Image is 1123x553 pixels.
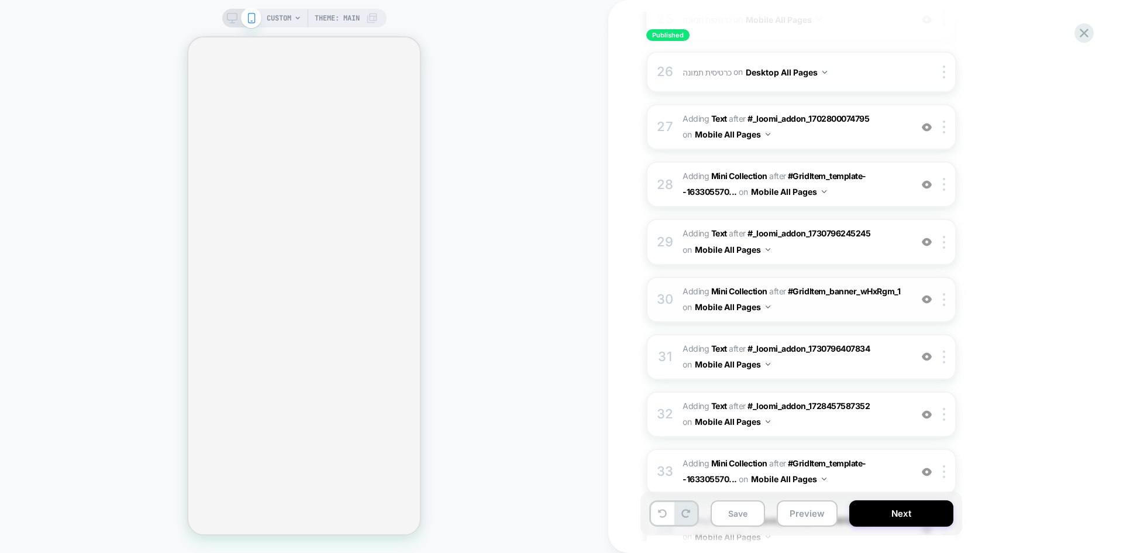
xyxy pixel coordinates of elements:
span: Adding [683,401,727,411]
img: down arrow [766,133,770,136]
img: down arrow [817,18,821,21]
div: 28 [659,173,671,197]
span: on [683,242,691,257]
button: Mobile All Pages [695,126,770,143]
img: close [943,121,945,133]
b: Text [711,401,727,411]
img: crossed eye [922,15,932,25]
span: Adding [683,344,727,353]
img: down arrow [766,248,770,251]
img: crossed eye [922,352,932,362]
span: #GridItem_banner_wHxRgm_1 [788,286,900,296]
div: 33 [659,460,671,483]
img: crossed eye [922,180,932,190]
img: close [943,66,945,78]
img: close [943,465,945,478]
button: Mobile All Pages [751,470,826,487]
img: crossed eye [922,410,932,420]
button: Desktop All Pages [746,64,827,81]
img: close [943,408,945,421]
div: 27 [659,115,671,139]
span: Adding [683,458,767,468]
span: AFTER [769,171,786,181]
img: close [943,351,945,363]
span: #_loomi_addon_1730796407834 [747,344,870,353]
div: 31 [659,345,671,369]
span: AFTER [729,114,746,123]
b: Text [711,344,727,353]
button: Mobile All Pages [751,183,826,200]
div: 32 [659,403,671,426]
img: down arrow [766,420,770,423]
button: Mobile All Pages [746,11,821,28]
span: #_loomi_addon_1702800074795 [747,114,869,123]
button: Preview [777,500,838,527]
span: כרטיסית תמונה [683,14,732,24]
b: Text [711,228,727,238]
span: on [733,12,742,26]
img: crossed eye [922,122,932,132]
span: on [733,64,742,79]
span: on [683,414,691,429]
span: Adding [683,286,767,296]
div: 26 [659,60,671,84]
div: 30 [659,288,671,311]
span: on [683,127,691,142]
span: Adding [683,114,727,123]
span: AFTER [729,228,746,238]
span: Adding [683,228,727,238]
button: Mobile All Pages [695,298,770,315]
span: כרטיסית תמונה [683,67,732,77]
span: on [683,357,691,372]
img: down arrow [822,478,826,480]
span: on [739,472,747,486]
button: Mobile All Pages [695,241,770,258]
span: AFTER [729,344,746,353]
img: crossed eye [922,237,932,247]
span: #_loomi_addon_1730796245245 [747,228,870,238]
img: crossed eye [922,294,932,304]
span: AFTER [729,401,746,411]
b: Mini Collection [711,171,767,181]
button: Next [849,500,953,527]
img: down arrow [822,190,826,193]
img: down arrow [766,305,770,308]
span: CUSTOM [267,9,291,28]
img: close [943,13,945,26]
span: #_loomi_addon_1728457587352 [747,401,870,411]
img: down arrow [822,71,827,74]
b: Mini Collection [711,458,767,468]
span: Adding [683,171,767,181]
b: Text [711,114,727,123]
img: close [943,178,945,191]
span: AFTER [769,458,786,468]
span: on [739,184,747,199]
img: crossed eye [922,467,932,477]
img: down arrow [766,363,770,366]
img: close [943,293,945,306]
div: 25 [659,8,671,31]
span: Published [646,29,690,41]
span: on [683,300,691,314]
div: 29 [659,231,671,254]
button: Mobile All Pages [695,356,770,373]
button: Save [711,500,765,527]
b: Mini Collection [711,286,767,296]
button: Mobile All Pages [695,413,770,430]
img: close [943,236,945,249]
span: Theme: MAIN [315,9,360,28]
span: AFTER [769,286,786,296]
